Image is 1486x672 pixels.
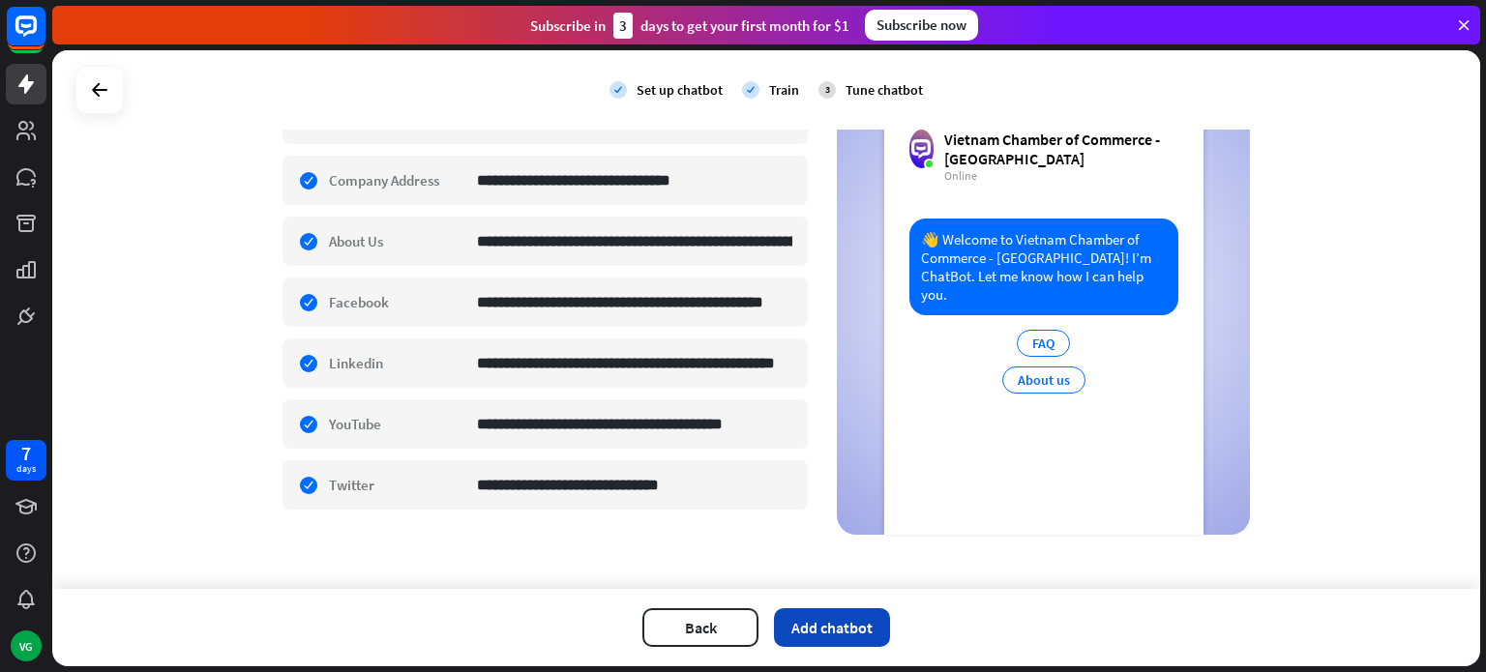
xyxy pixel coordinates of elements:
div: Online [944,168,1177,184]
div: days [16,462,36,476]
div: 👋 Welcome to Vietnam Chamber of Commerce - [GEOGRAPHIC_DATA]! I’m ChatBot. Let me know how I can ... [909,219,1178,315]
div: 3 [613,13,633,39]
a: 7 days [6,440,46,481]
div: 7 [21,445,31,462]
div: Train [769,81,799,99]
i: check [742,81,759,99]
div: Tune chatbot [846,81,923,99]
div: Subscribe now [865,10,978,41]
button: Add chatbot [774,608,890,647]
div: Vietnam Chamber of Commerce - [GEOGRAPHIC_DATA] [944,130,1177,168]
div: VG [11,630,42,661]
div: Subscribe in days to get your first month for $1 [530,13,849,39]
div: FAQ [1017,330,1070,357]
button: Back [642,608,758,647]
div: 3 [818,81,836,99]
i: check [609,81,627,99]
div: Set up chatbot [637,81,723,99]
button: Open LiveChat chat widget [15,8,74,66]
div: About us [1002,366,1085,394]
